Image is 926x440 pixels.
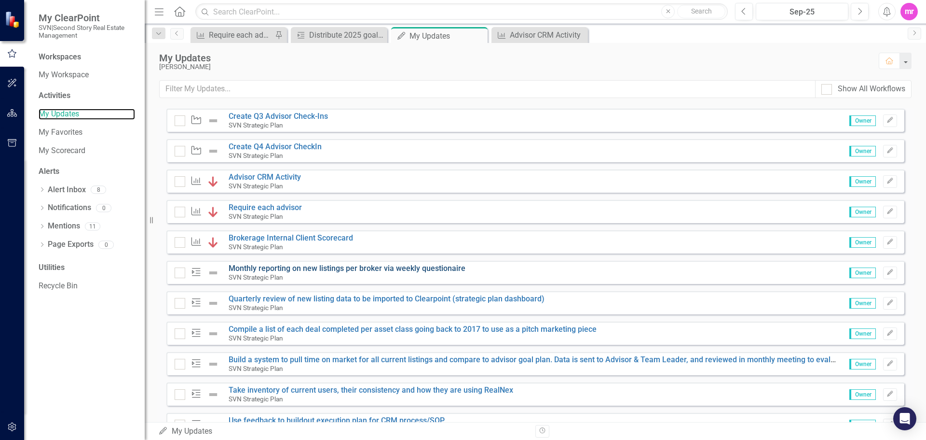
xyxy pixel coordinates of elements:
[229,233,353,242] a: Brokerage Internal Client Scorecard
[229,142,322,151] a: Create Q4 Advisor CheckIn
[96,204,111,212] div: 0
[207,145,219,157] img: Not Defined
[849,420,876,430] span: Owner
[207,237,219,248] img: Below Plan
[849,298,876,309] span: Owner
[229,172,301,182] a: Advisor CRM Activity
[85,222,100,230] div: 11
[207,389,219,400] img: Not Defined
[229,355,906,364] a: Build a system to pull time on market for all current listings and compare to advisor goal plan. ...
[207,267,219,279] img: Not Defined
[91,186,106,194] div: 8
[293,29,385,41] a: Distribute 2025 goal plan templates to advisors
[48,239,94,250] a: Page Exports
[510,29,586,41] div: Advisor CRM Activity
[759,6,845,18] div: Sep-25
[691,7,712,15] span: Search
[39,127,135,138] a: My Favorites
[494,29,586,41] a: Advisor CRM Activity
[39,145,135,156] a: My Scorecard
[229,385,513,395] a: Take inventory of current users, their consistency and how they are using RealNex
[849,389,876,400] span: Owner
[159,80,816,98] input: Filter My Updates...
[39,70,135,81] a: My Workspace
[229,121,283,129] small: SVN Strategic Plan
[229,416,445,425] a: Use feedback to buildout execution plan for CRM process/SOP
[229,112,328,121] a: Create Q3 Advisor Check-Ins
[849,237,876,248] span: Owner
[849,328,876,339] span: Owner
[39,12,135,24] span: My ClearPoint
[229,395,283,403] small: SVN Strategic Plan
[849,115,876,126] span: Owner
[48,185,86,196] a: Alert Inbox
[677,5,725,18] button: Search
[900,3,918,20] button: mr
[193,29,272,41] a: Require each advisor
[849,359,876,369] span: Owner
[849,146,876,156] span: Owner
[39,52,81,63] div: Workspaces
[207,115,219,127] img: Not Defined
[159,53,869,63] div: My Updates
[209,29,272,41] div: Require each advisor
[756,3,848,20] button: Sep-25
[893,407,916,430] div: Open Intercom Messenger
[207,419,219,431] img: Not Defined
[207,298,219,309] img: Not Defined
[229,203,302,212] a: Require each advisor
[39,262,135,273] div: Utilities
[229,152,283,159] small: SVN Strategic Plan
[849,268,876,278] span: Owner
[229,365,283,372] small: SVN Strategic Plan
[158,426,528,437] div: My Updates
[48,202,91,213] a: Notifications
[39,24,135,40] small: SVN|Second Story Real Estate Management
[195,3,728,20] input: Search ClearPoint...
[39,90,135,101] div: Activities
[229,294,545,303] a: Quarterly review of new listing data to be imported to Clearpoint (strategic plan dashboard)
[229,213,283,220] small: SVN Strategic Plan
[849,176,876,187] span: Owner
[159,63,869,71] div: [PERSON_NAME]
[207,358,219,370] img: Not Defined
[409,30,485,42] div: My Updates
[838,84,905,95] div: Show All Workflows
[207,176,219,187] img: Below Plan
[229,264,465,273] a: Monthly reporting on new listings per broker via weekly questionaire
[229,334,283,342] small: SVN Strategic Plan
[229,273,283,281] small: SVN Strategic Plan
[39,166,135,177] div: Alerts
[229,182,283,190] small: SVN Strategic Plan
[229,325,597,334] a: Compile a list of each deal completed per asset class going back to 2017 to use as a pitch market...
[309,29,385,41] div: Distribute 2025 goal plan templates to advisors
[39,109,135,120] a: My Updates
[207,206,219,218] img: Below Plan
[39,281,135,292] a: Recycle Bin
[849,207,876,217] span: Owner
[229,243,283,251] small: SVN Strategic Plan
[5,11,22,28] img: ClearPoint Strategy
[207,328,219,340] img: Not Defined
[229,304,283,312] small: SVN Strategic Plan
[48,221,80,232] a: Mentions
[98,241,114,249] div: 0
